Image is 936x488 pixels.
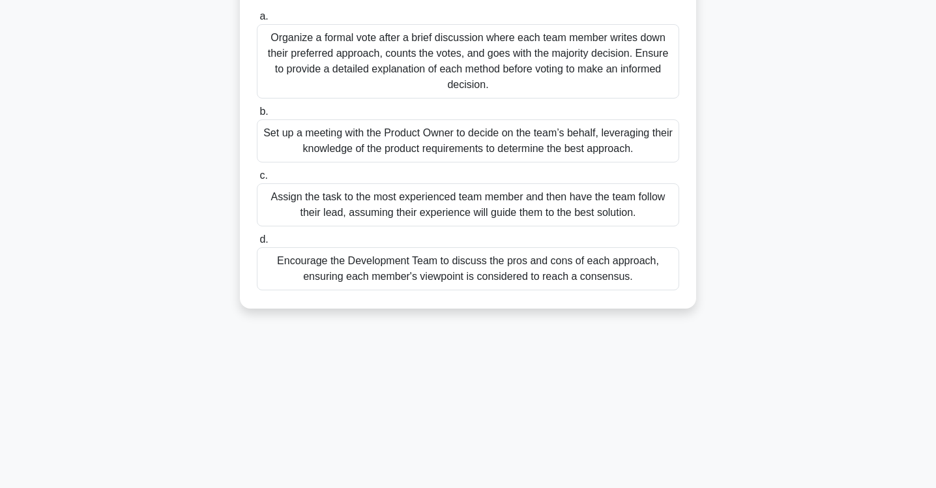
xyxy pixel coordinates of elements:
[257,247,679,290] div: Encourage the Development Team to discuss the pros and cons of each approach, ensuring each membe...
[259,106,268,117] span: b.
[257,24,679,99] div: Organize a formal vote after a brief discussion where each team member writes down their preferre...
[259,234,268,245] span: d.
[259,10,268,22] span: a.
[257,119,679,162] div: Set up a meeting with the Product Owner to decide on the team’s behalf, leveraging their knowledg...
[257,183,679,226] div: Assign the task to the most experienced team member and then have the team follow their lead, ass...
[259,170,267,181] span: c.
